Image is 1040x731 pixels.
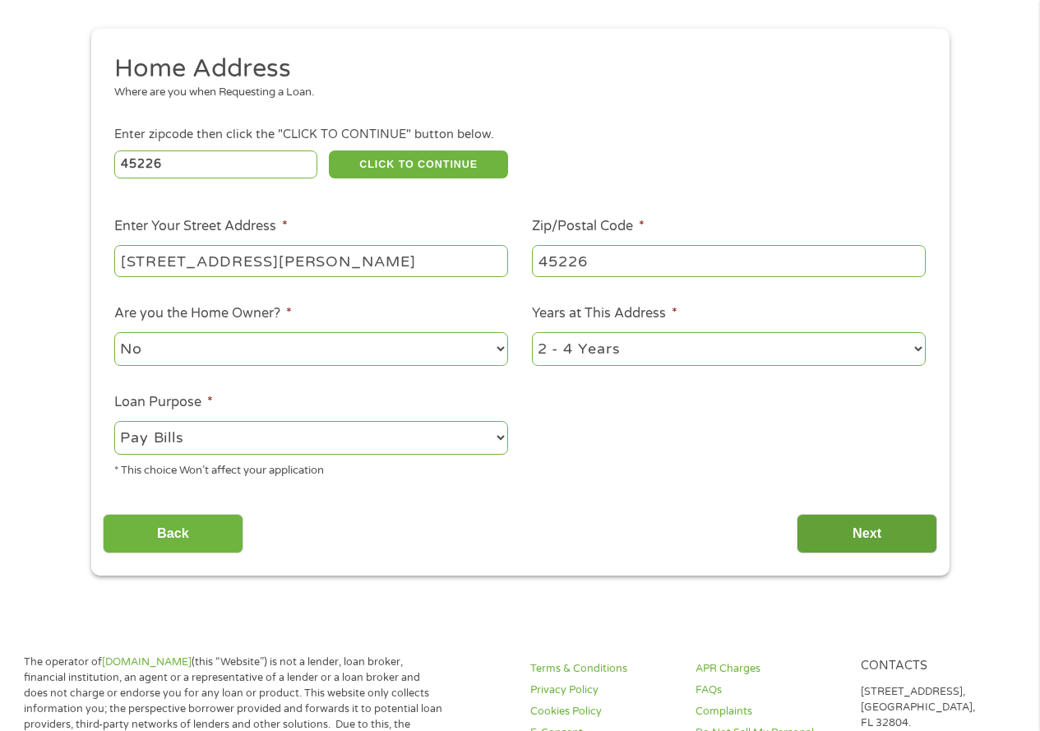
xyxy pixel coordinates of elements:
a: APR Charges [696,661,841,677]
label: Enter Your Street Address [114,218,288,235]
input: Next [797,514,937,554]
label: Loan Purpose [114,394,213,411]
label: Are you the Home Owner? [114,305,292,322]
h2: Home Address [114,53,913,86]
button: CLICK TO CONTINUE [329,150,508,178]
a: Terms & Conditions [530,661,676,677]
input: 1 Main Street [114,245,508,276]
a: [DOMAIN_NAME] [102,655,192,669]
a: Cookies Policy [530,704,676,719]
a: FAQs [696,682,841,698]
label: Years at This Address [532,305,677,322]
label: Zip/Postal Code [532,218,645,235]
p: [STREET_ADDRESS], [GEOGRAPHIC_DATA], FL 32804. [861,684,1006,731]
div: * This choice Won’t affect your application [114,457,508,479]
input: Back [103,514,243,554]
a: Privacy Policy [530,682,676,698]
div: Enter zipcode then click the "CLICK TO CONTINUE" button below. [114,126,925,144]
input: Enter Zipcode (e.g 01510) [114,150,317,178]
a: Complaints [696,704,841,719]
h4: Contacts [861,659,1006,674]
div: Where are you when Requesting a Loan. [114,85,913,101]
